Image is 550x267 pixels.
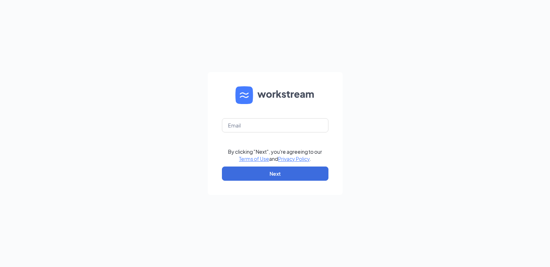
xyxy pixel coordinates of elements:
div: By clicking "Next", you're agreeing to our and . [228,148,322,162]
input: Email [222,118,328,132]
img: WS logo and Workstream text [235,86,315,104]
button: Next [222,167,328,181]
a: Privacy Policy [278,156,310,162]
a: Terms of Use [239,156,269,162]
